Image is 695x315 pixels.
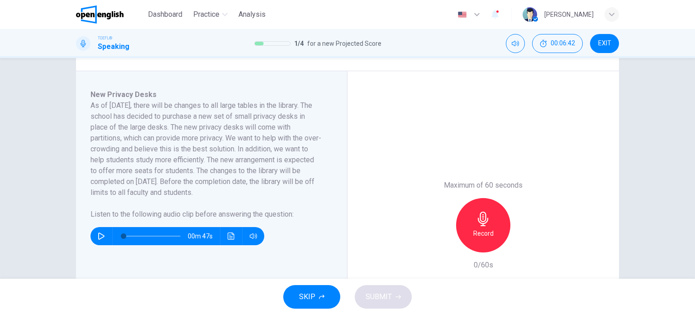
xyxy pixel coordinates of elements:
h6: Listen to the following audio clip before answering the question : [90,209,322,220]
img: OpenEnglish logo [76,5,124,24]
button: Click to see the audio transcription [224,227,238,245]
a: OpenEnglish logo [76,5,144,24]
div: [PERSON_NAME] [544,9,594,20]
button: EXIT [590,34,619,53]
span: Practice [193,9,219,20]
button: Practice [190,6,231,23]
img: en [457,11,468,18]
div: Hide [532,34,583,53]
span: Dashboard [148,9,182,20]
h6: 0/60s [474,260,493,271]
h6: Record [473,228,494,239]
h1: Speaking [98,41,129,52]
span: SKIP [299,291,315,303]
span: 1 / 4 [294,38,304,49]
img: Profile picture [523,7,537,22]
span: New Privacy Desks [90,90,157,99]
span: for a new Projected Score [307,38,381,49]
span: 00m 47s [188,227,220,245]
div: Mute [506,34,525,53]
span: Analysis [238,9,266,20]
button: Analysis [235,6,269,23]
span: TOEFL® [98,35,112,41]
button: Record [456,198,510,252]
h6: As of [DATE], there will be changes to all large tables in the library. The school has decided to... [90,100,322,198]
button: 00:06:42 [532,34,583,53]
button: SKIP [283,285,340,309]
h6: Maximum of 60 seconds [444,180,523,191]
span: EXIT [598,40,611,47]
button: Dashboard [144,6,186,23]
span: 00:06:42 [551,40,575,47]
